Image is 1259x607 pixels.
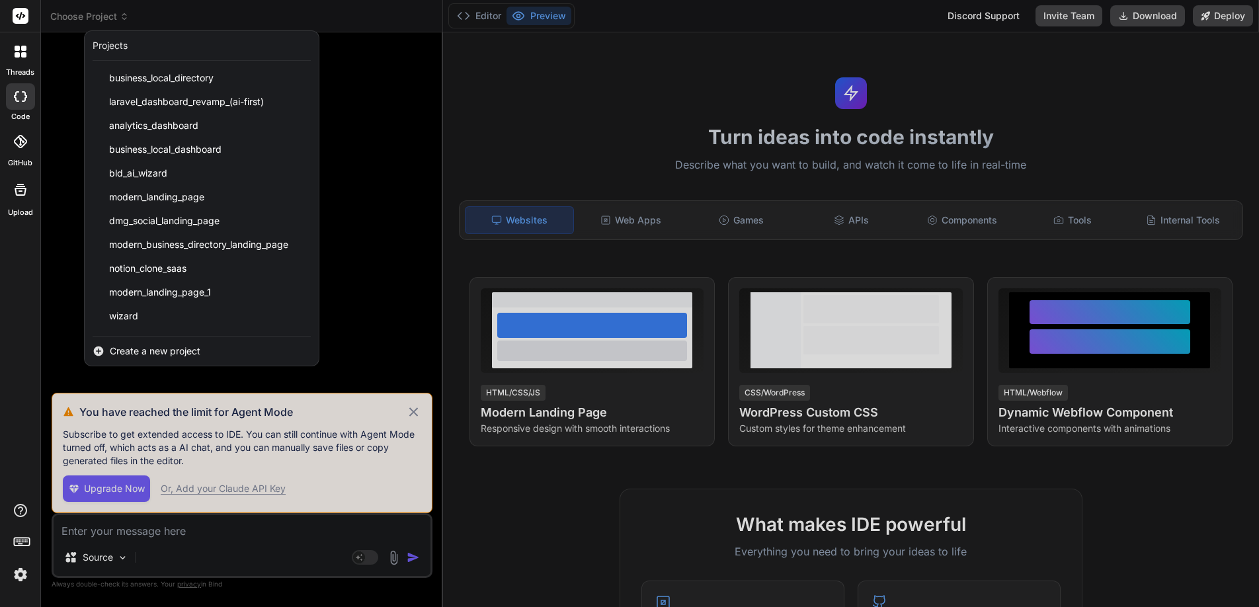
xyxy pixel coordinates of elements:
[109,167,167,180] span: bld_ai_wizard
[109,71,214,85] span: business_local_directory
[109,119,198,132] span: analytics_dashboard
[11,111,30,122] label: code
[109,309,138,323] span: wizard
[6,67,34,78] label: threads
[93,39,128,52] div: Projects
[109,95,264,108] span: laravel_dashboard_revamp_(ai-first)
[110,344,200,358] span: Create a new project
[109,143,222,156] span: business_local_dashboard
[8,207,33,218] label: Upload
[9,563,32,586] img: settings
[109,238,288,251] span: modern_business_directory_landing_page
[109,286,211,299] span: modern_landing_page_1
[109,214,220,227] span: dmg_social_landing_page
[109,190,204,204] span: modern_landing_page
[8,157,32,169] label: GitHub
[109,262,186,275] span: notion_clone_saas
